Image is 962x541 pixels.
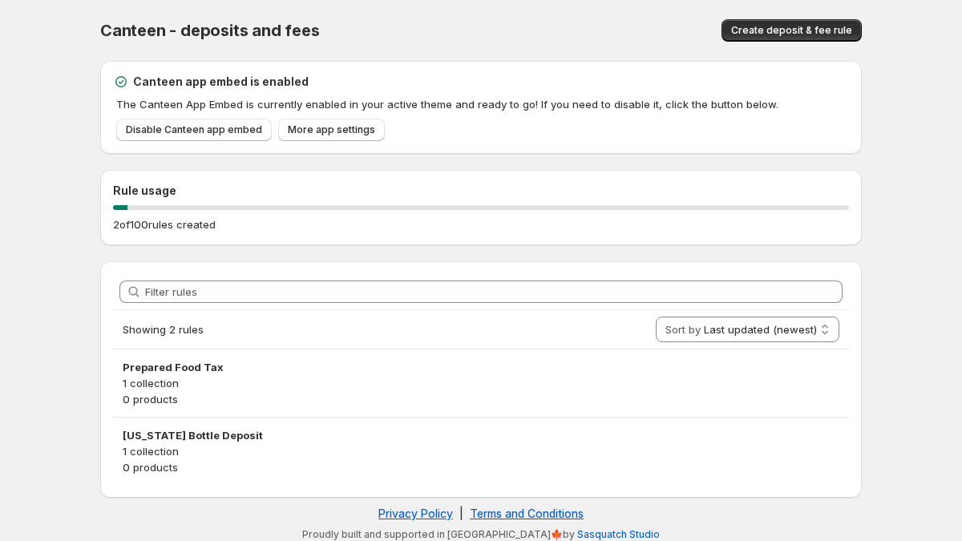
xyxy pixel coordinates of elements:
[123,459,839,475] p: 0 products
[288,123,375,136] span: More app settings
[721,19,862,42] button: Create deposit & fee rule
[126,123,262,136] span: Disable Canteen app embed
[470,507,584,520] a: Terms and Conditions
[459,507,463,520] span: |
[378,507,453,520] a: Privacy Policy
[123,359,839,375] h3: Prepared Food Tax
[145,281,843,303] input: Filter rules
[133,74,309,90] h2: Canteen app embed is enabled
[123,391,839,407] p: 0 products
[116,119,272,141] a: Disable Canteen app embed
[577,528,660,540] a: Sasquatch Studio
[123,427,839,443] h3: [US_STATE] Bottle Deposit
[123,323,204,336] span: Showing 2 rules
[731,24,852,37] span: Create deposit & fee rule
[108,528,854,541] p: Proudly built and supported in [GEOGRAPHIC_DATA]🍁by
[278,119,385,141] a: More app settings
[113,183,849,199] h2: Rule usage
[113,216,216,232] p: 2 of 100 rules created
[116,96,849,112] p: The Canteen App Embed is currently enabled in your active theme and ready to go! If you need to d...
[100,21,320,40] span: Canteen - deposits and fees
[123,375,839,391] p: 1 collection
[123,443,839,459] p: 1 collection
